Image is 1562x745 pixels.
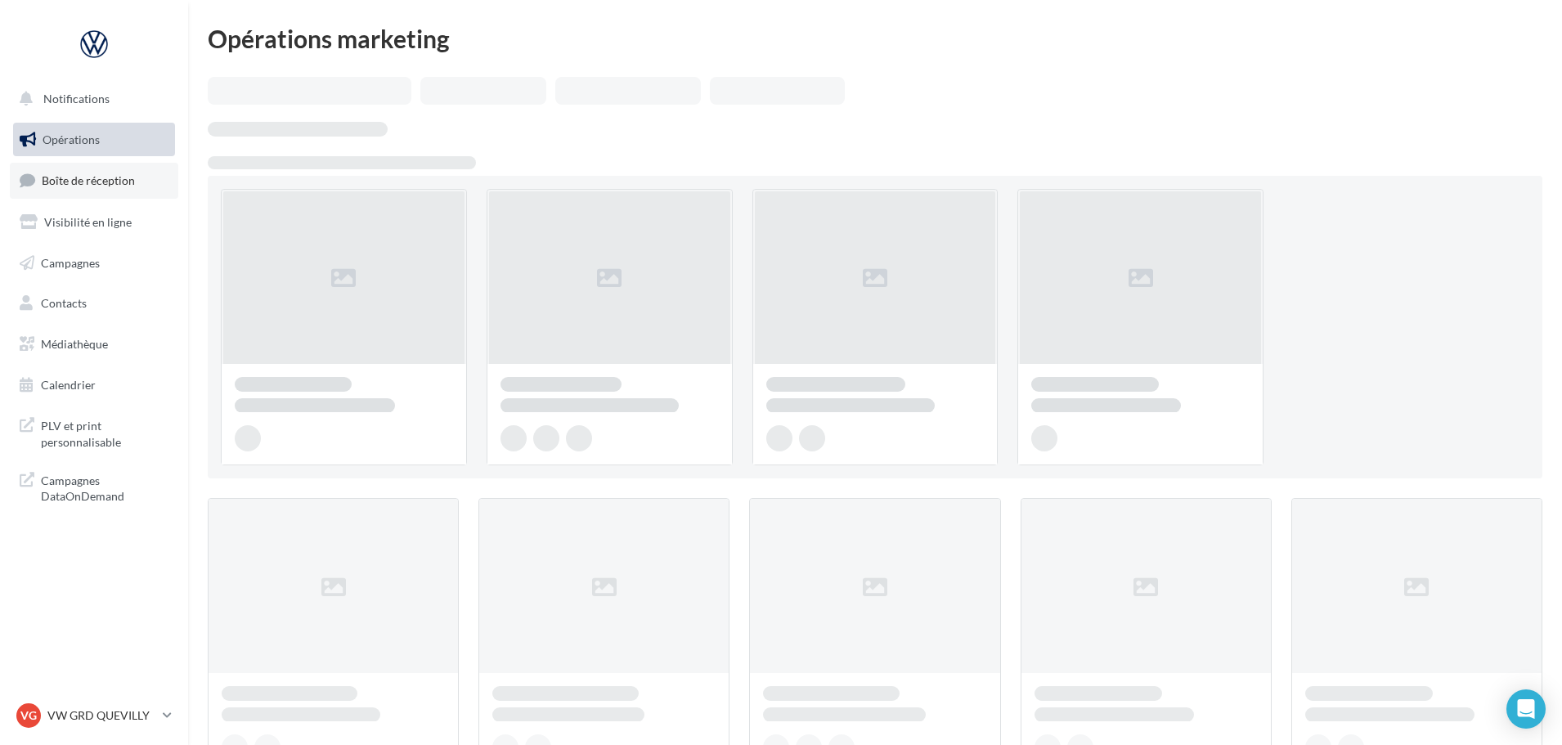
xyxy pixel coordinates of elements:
[20,707,37,724] span: VG
[41,415,168,450] span: PLV et print personnalisable
[10,205,178,240] a: Visibilité en ligne
[10,408,178,456] a: PLV et print personnalisable
[13,700,175,731] a: VG VW GRD QUEVILLY
[43,92,110,105] span: Notifications
[10,368,178,402] a: Calendrier
[10,327,178,361] a: Médiathèque
[41,296,87,310] span: Contacts
[47,707,156,724] p: VW GRD QUEVILLY
[10,82,172,116] button: Notifications
[1506,689,1546,729] div: Open Intercom Messenger
[41,378,96,392] span: Calendrier
[41,337,108,351] span: Médiathèque
[43,132,100,146] span: Opérations
[10,163,178,198] a: Boîte de réception
[42,173,135,187] span: Boîte de réception
[10,123,178,157] a: Opérations
[44,215,132,229] span: Visibilité en ligne
[41,255,100,269] span: Campagnes
[10,286,178,321] a: Contacts
[10,246,178,280] a: Campagnes
[41,469,168,505] span: Campagnes DataOnDemand
[10,463,178,511] a: Campagnes DataOnDemand
[208,26,1542,51] div: Opérations marketing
